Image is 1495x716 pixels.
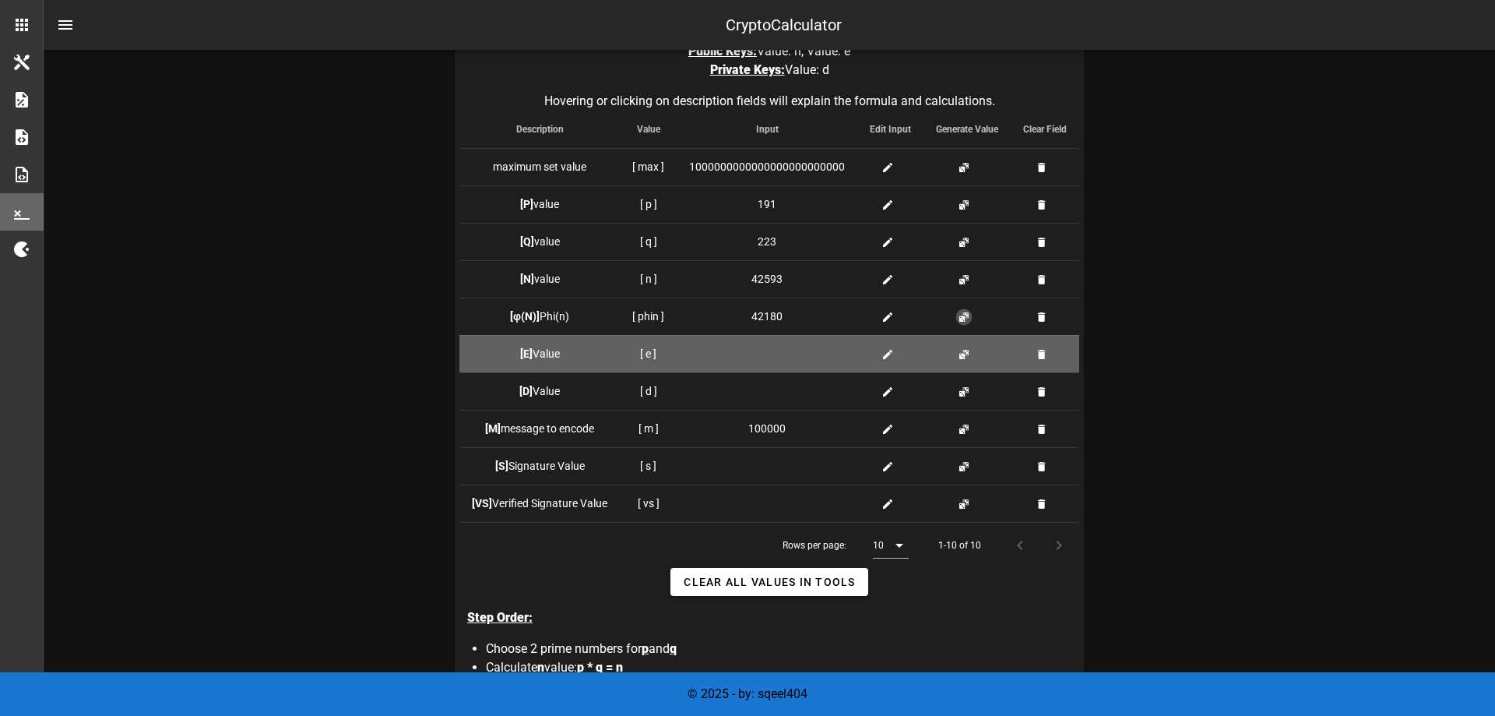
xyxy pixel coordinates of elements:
[459,92,1079,111] caption: Hovering or clicking on description fields will explain the formula and calculations.
[758,196,776,213] span: 191
[620,111,677,148] th: Value
[520,198,559,210] span: value
[870,124,911,135] span: Edit Input
[620,372,677,410] td: [ d ]
[620,223,677,260] td: [ q ]
[520,347,533,360] b: [E]
[520,235,534,248] b: [Q]
[620,148,677,185] td: [ max ]
[620,485,677,522] td: [ vs ]
[519,385,560,397] span: Value
[688,686,807,701] span: © 2025 - by: sqeel404
[486,640,1084,658] li: Choose 2 prime numbers for and
[748,421,786,437] span: 100000
[758,234,776,250] span: 223
[1023,124,1067,135] span: Clear Field
[751,309,783,325] span: 42180
[620,260,677,298] td: [ n ]
[510,310,540,323] b: [φ(N)]
[923,111,1011,148] th: Generate Value
[670,568,867,596] button: Clear all Values in Tools
[670,641,677,656] span: q
[620,185,677,223] td: [ p ]
[467,608,1084,627] p: Step Order:
[520,273,560,285] span: value
[472,497,492,510] b: [VS]
[537,660,544,675] span: n
[1011,111,1079,148] th: Clear Field
[783,523,909,568] div: Rows per page:
[620,298,677,335] td: [ phin ]
[520,198,533,210] b: [P]
[47,6,84,44] button: nav-menu-toggle
[726,13,842,37] div: CryptoCalculator
[472,497,607,510] span: Verified Signature Value
[751,271,783,287] span: 42593
[516,124,564,135] span: Description
[495,460,585,472] span: Signature Value
[620,335,677,372] td: [ e ]
[520,347,560,360] span: Value
[520,273,534,285] b: [N]
[459,111,620,148] th: Description
[689,159,845,175] span: 1000000000000000000000000
[485,422,594,435] span: message to encode
[688,44,757,58] span: Public Keys:
[857,111,923,148] th: Edit Input
[710,62,785,77] span: Private Keys:
[637,124,660,135] span: Value
[520,235,560,248] span: value
[938,538,981,552] div: 1-10 of 10
[495,460,508,472] b: [S]
[620,447,677,485] td: [ s ]
[493,160,586,173] span: maximum set value
[756,124,779,135] span: Input
[519,385,533,397] b: [D]
[486,658,1084,677] li: Calculate value:
[677,111,857,148] th: Input
[485,422,501,435] b: [M]
[577,660,623,675] span: p * q = n
[873,533,909,558] div: 10Rows per page:
[936,124,998,135] span: Generate Value
[873,538,884,552] div: 10
[620,410,677,447] td: [ m ]
[459,42,1079,79] p: Value: n, Value: e Value: d
[683,576,855,588] span: Clear all Values in Tools
[510,310,569,323] span: Phi(n)
[642,641,649,656] span: p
